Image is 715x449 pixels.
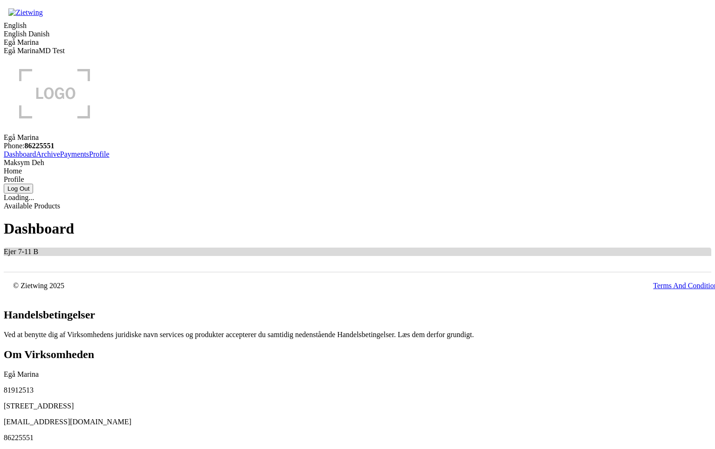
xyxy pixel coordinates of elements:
span: English [4,21,27,29]
p: [STREET_ADDRESS] [4,402,711,410]
p: Ved at benytte dig af Virksomhedens juridiske navn services og produkter accepterer du samtidig n... [4,331,711,339]
a: Dashboard [4,150,36,158]
a: English [4,30,27,38]
div: Phone: [4,142,711,150]
div: Home [4,167,711,175]
span: Egå Marina [4,38,39,46]
a: Archive [36,150,60,158]
div: Ejer 7-11 B [4,248,711,256]
div: Profile [4,175,711,184]
img: Zietwing [4,4,48,21]
strong: 86225551 [24,142,54,150]
p: [EMAIL_ADDRESS][DOMAIN_NAME] [4,418,711,426]
a: Danish [28,30,49,38]
p: 81912513 [4,386,711,394]
div: Available Products [4,202,711,210]
a: Payments [60,150,89,158]
h1: Dashboard [4,220,711,237]
button: Log Out [4,184,33,193]
a: MD Test [39,47,65,55]
a: Profile [89,150,110,158]
div: Egå Marina [4,133,711,142]
span: Maksym Deh [4,159,44,166]
p: Egå Marina [4,370,711,379]
img: logo [4,55,106,131]
h2: Om Virksomheden [4,348,711,361]
a: Egå Marina [4,47,39,55]
h2: Handelsbetingelser [4,309,711,321]
div: Loading... [4,193,711,202]
p: 86225551 [4,434,711,442]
